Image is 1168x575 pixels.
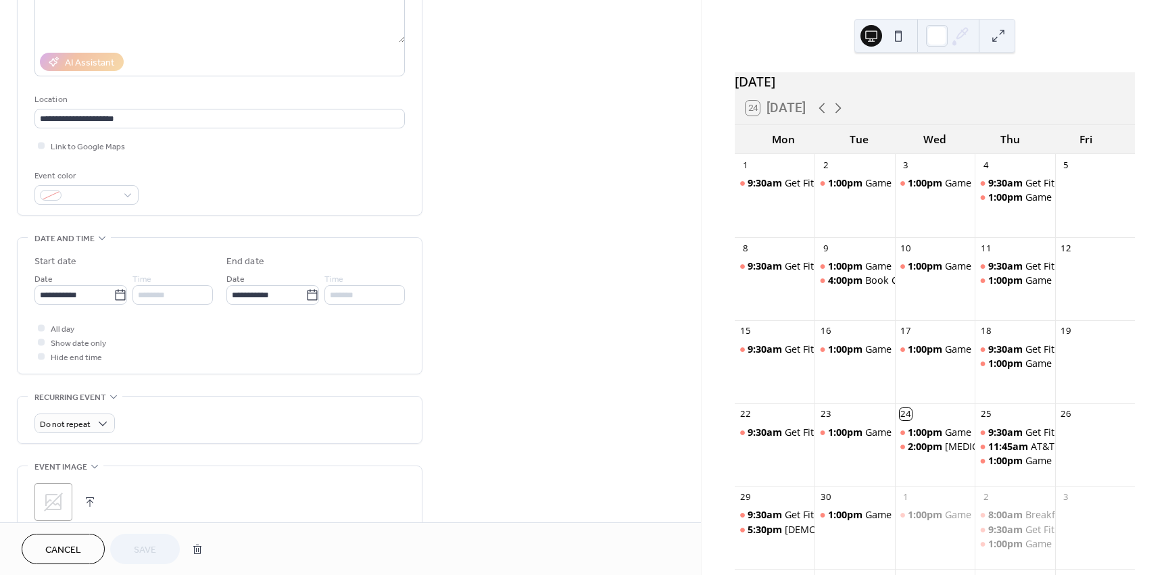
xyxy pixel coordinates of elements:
div: Game Day [814,343,894,356]
span: 9:30am [748,176,785,190]
div: [MEDICAL_DATA] Clinic [945,440,1049,453]
div: Game Day [865,176,911,190]
div: Breakfast with Friends [1025,508,1127,522]
div: 30 [819,491,831,503]
span: Hide end time [51,351,102,365]
span: 9:30am [988,523,1025,536]
span: Show date only [51,336,106,351]
span: 11:45am [988,440,1031,453]
div: Game Day [975,357,1054,370]
span: 4:00pm [828,274,865,287]
div: Get Fit [975,259,1054,273]
div: Game Day [865,259,911,273]
div: AT&T Pizza Lunch [975,440,1054,453]
span: 9:30am [748,343,785,356]
span: 1:00pm [908,426,945,439]
div: Start date [34,255,76,269]
div: Fri [1048,125,1124,154]
div: Game Day [975,537,1054,551]
div: 3 [1060,491,1072,503]
div: Game Day [865,508,911,522]
div: Game Day [814,259,894,273]
span: Time [132,272,151,286]
div: 4 [979,159,992,171]
span: Date and time [34,232,95,246]
div: Get Fit [975,176,1054,190]
div: Get Fit [735,259,814,273]
div: 1 [739,159,752,171]
span: Link to Google Maps [51,140,125,154]
button: Cancel [22,534,105,564]
div: Ladies' Night Out [735,523,814,536]
span: 1:00pm [828,259,865,273]
div: Game Day [945,426,991,439]
span: 1:00pm [988,357,1025,370]
div: Breakfast with Friends [975,508,1054,522]
div: Get Fit [785,508,814,522]
div: Game Day [1025,357,1071,370]
span: Event image [34,460,87,474]
div: ; [34,483,72,521]
span: 8:00am [988,508,1025,522]
div: Get Fit [975,343,1054,356]
div: Game Day [895,176,975,190]
div: 15 [739,325,752,337]
div: 2 [819,159,831,171]
div: 16 [819,325,831,337]
div: Game Day [945,343,991,356]
div: Game Day [975,274,1054,287]
div: Get Fit [975,426,1054,439]
div: 1 [900,491,912,503]
div: 2 [979,491,992,503]
div: Get Fit [785,343,814,356]
div: Game Day [1025,191,1071,204]
span: 9:30am [988,176,1025,190]
div: Game Day [814,426,894,439]
div: Tue [821,125,897,154]
span: Do not repeat [40,417,91,432]
div: [DATE] [735,72,1135,92]
div: Get Fit [735,343,814,356]
div: Game Day [895,426,975,439]
span: 9:30am [748,508,785,522]
span: All day [51,322,74,336]
span: 1:00pm [828,343,865,356]
div: Get Fit [785,259,814,273]
div: 18 [979,325,992,337]
span: 1:00pm [988,191,1025,204]
div: Get Fit [1025,176,1054,190]
span: 1:00pm [908,259,945,273]
span: Date [34,272,53,286]
div: Game Day [865,343,911,356]
div: Get Fit [735,426,814,439]
div: 19 [1060,325,1072,337]
div: Get Fit [785,426,814,439]
span: 1:00pm [828,508,865,522]
div: Game Day [865,426,911,439]
span: 9:30am [988,343,1025,356]
span: 9:30am [988,426,1025,439]
span: 2:00pm [908,440,945,453]
div: Wed [897,125,973,154]
span: Cancel [45,543,81,557]
div: 9 [819,242,831,254]
div: Game Day [975,191,1054,204]
div: Book Club Meeting [865,274,952,287]
span: 9:30am [748,426,785,439]
div: Event color [34,169,136,183]
div: Get Fit [735,176,814,190]
span: 9:30am [748,259,785,273]
span: Date [226,272,245,286]
div: 24 [900,408,912,420]
span: Recurring event [34,391,106,405]
div: Get Fit [1025,259,1054,273]
div: Game Day [814,176,894,190]
div: Thu [973,125,1048,154]
div: Get Fit [735,508,814,522]
span: 1:00pm [988,274,1025,287]
div: Game Day [895,508,975,522]
div: 5 [1060,159,1072,171]
div: 26 [1060,408,1072,420]
span: 1:00pm [828,426,865,439]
